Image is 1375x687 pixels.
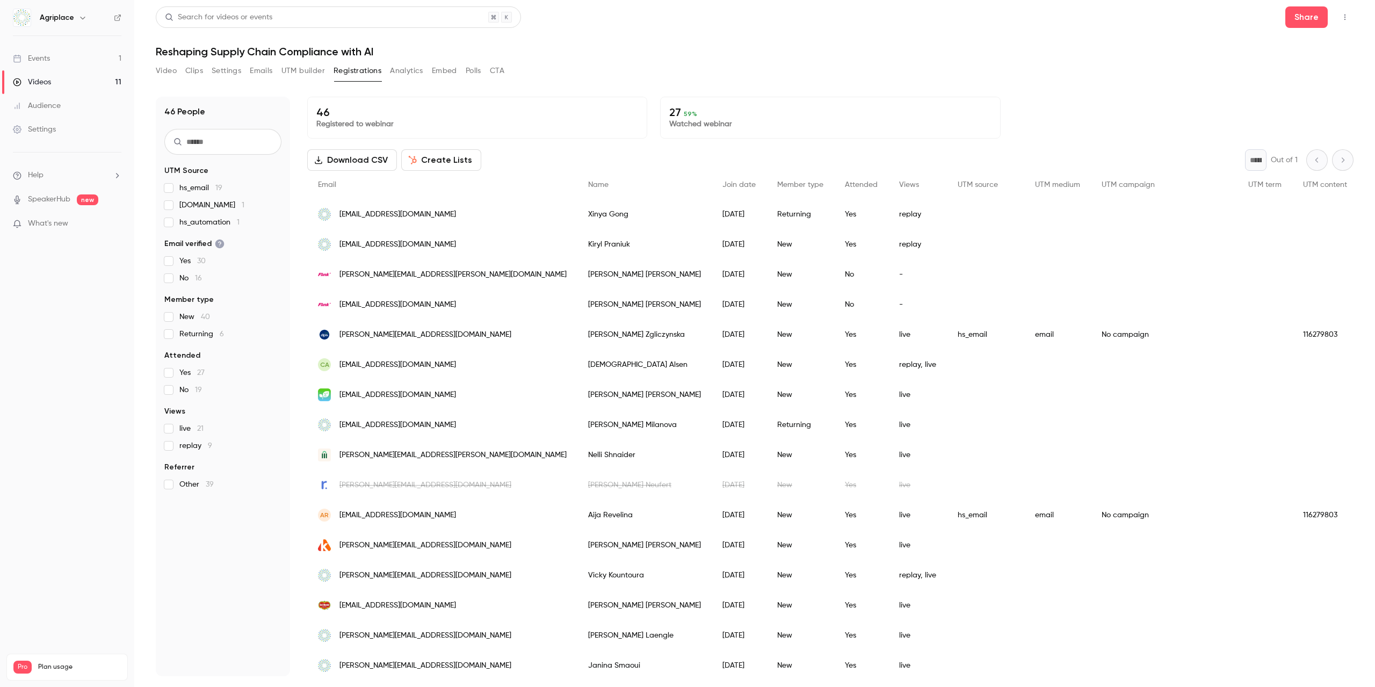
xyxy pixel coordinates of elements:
span: Pro [13,661,32,674]
div: No [834,290,888,320]
div: [DATE] [712,590,766,620]
span: CA [320,360,329,370]
div: Settings [13,124,56,135]
div: live [888,590,947,620]
div: live [888,380,947,410]
div: Yes [834,470,888,500]
span: replay [179,440,212,451]
span: 16 [195,274,202,282]
div: [DATE] [712,259,766,290]
span: UTM content [1303,181,1347,189]
div: [PERSON_NAME] Milanova [577,410,712,440]
button: UTM builder [281,62,325,79]
span: Email verified [164,238,225,249]
span: Plan usage [38,663,121,671]
div: [PERSON_NAME] Zgliczynska [577,320,712,350]
span: [PERSON_NAME][EMAIL_ADDRESS][PERSON_NAME][DOMAIN_NAME] [339,269,567,280]
div: Yes [834,530,888,560]
p: Out of 1 [1271,155,1298,165]
li: help-dropdown-opener [13,170,121,181]
div: Yes [834,590,888,620]
span: Other [179,479,214,490]
div: [DATE] [712,229,766,259]
span: Help [28,170,44,181]
div: [PERSON_NAME] Laengle [577,620,712,650]
img: Agriplace [13,9,31,26]
div: [DATE] [712,380,766,410]
div: New [766,259,834,290]
span: 59 % [684,110,697,118]
span: [EMAIL_ADDRESS][DOMAIN_NAME] [339,600,456,611]
div: live [888,620,947,650]
div: New [766,350,834,380]
span: What's new [28,218,68,229]
span: UTM campaign [1102,181,1155,189]
div: Yes [834,620,888,650]
p: Watched webinar [669,119,991,129]
img: agriplace.com [318,418,331,431]
button: Top Bar Actions [1336,9,1354,26]
div: [PERSON_NAME] [PERSON_NAME] [577,530,712,560]
div: [DATE] [712,560,766,590]
div: New [766,620,834,650]
div: [DATE] [712,500,766,530]
div: replay, live [888,560,947,590]
span: Yes [179,256,206,266]
button: CTA [490,62,504,79]
span: [PERSON_NAME][EMAIL_ADDRESS][DOMAIN_NAME] [339,570,511,581]
div: Nelli Shnaider [577,440,712,470]
div: Vicky Kountoura [577,560,712,590]
div: replay, live [888,350,947,380]
span: [EMAIL_ADDRESS][DOMAIN_NAME] [339,389,456,401]
span: new [77,194,98,205]
div: Returning [766,410,834,440]
div: No [834,259,888,290]
span: 40 [201,313,210,321]
div: [DATE] [712,410,766,440]
div: No campaign [1091,500,1237,530]
div: New [766,440,834,470]
img: agriplace.com [318,629,331,642]
button: Polls [466,62,481,79]
div: Yes [834,350,888,380]
span: [EMAIL_ADDRESS][DOMAIN_NAME] [339,239,456,250]
img: dpsltd.com [318,328,331,341]
span: Join date [722,181,756,189]
button: Analytics [390,62,423,79]
span: 39 [206,481,214,488]
span: [DOMAIN_NAME] [179,200,244,211]
span: Member type [777,181,823,189]
div: Yes [834,440,888,470]
img: agriplace.com [318,569,331,582]
span: Returning [179,329,224,339]
div: [DATE] [712,199,766,229]
span: [EMAIL_ADDRESS][DOMAIN_NAME] [339,299,456,310]
a: SpeakerHub [28,194,70,205]
img: kanzenconsult.com [318,539,331,552]
button: Create Lists [401,149,481,171]
span: [EMAIL_ADDRESS][DOMAIN_NAME] [339,209,456,220]
div: email [1024,500,1091,530]
span: Views [899,181,919,189]
img: agriplace.com [318,659,331,672]
img: niboline.com [318,449,331,461]
div: replay [888,229,947,259]
span: 9 [208,442,212,450]
h6: Agriplace [40,12,74,23]
div: [PERSON_NAME] [PERSON_NAME] [577,590,712,620]
div: live [888,320,947,350]
div: [DATE] [712,350,766,380]
span: [PERSON_NAME][EMAIL_ADDRESS][DOMAIN_NAME] [339,660,511,671]
span: [EMAIL_ADDRESS][DOMAIN_NAME] [339,420,456,431]
img: agriplace.com [318,208,331,221]
div: email [1024,320,1091,350]
button: Share [1285,6,1328,28]
span: Yes [179,367,205,378]
img: care4.be [318,388,331,401]
span: UTM medium [1035,181,1080,189]
div: - [888,290,947,320]
div: 116279803 [1292,500,1358,530]
div: New [766,500,834,530]
img: goflink.com [318,273,331,276]
div: Yes [834,500,888,530]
